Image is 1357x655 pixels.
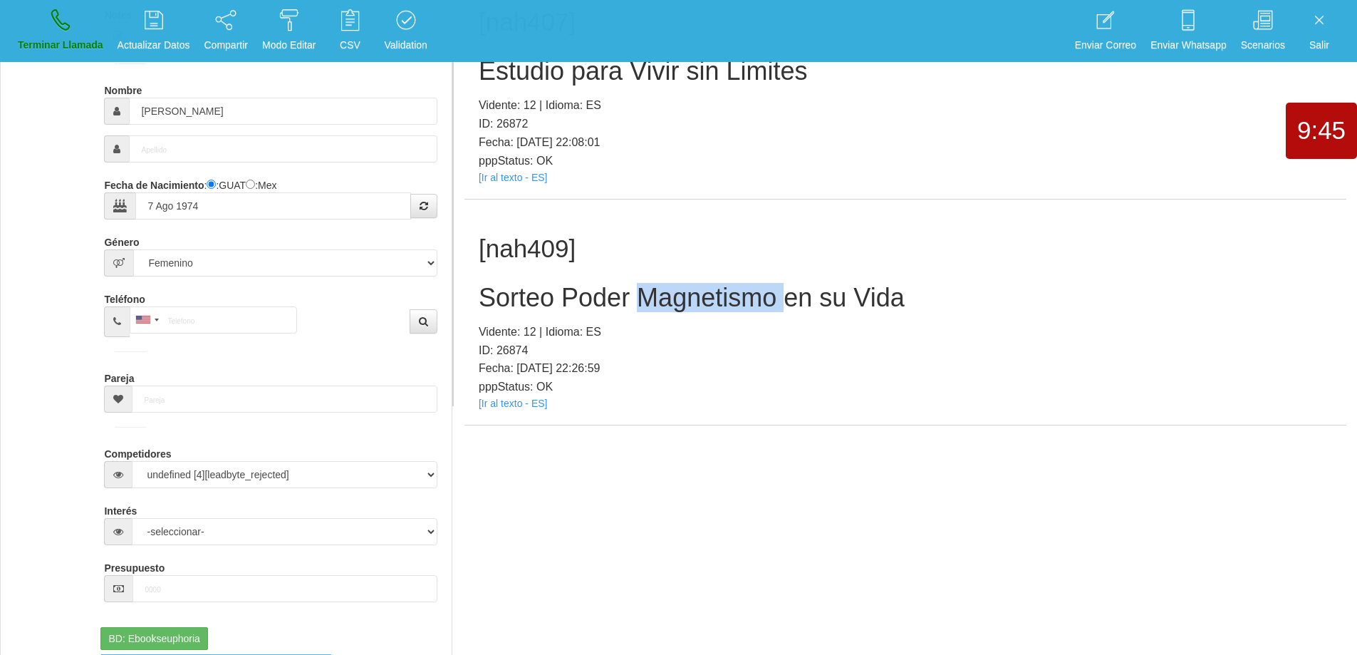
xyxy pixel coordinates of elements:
a: Modo Editar [257,4,321,58]
p: Salir [1299,37,1339,53]
a: Validation [379,4,432,58]
label: Pareja [104,366,134,386]
p: Vidente: 12 | Idioma: ES [479,96,1332,115]
p: CSV [330,37,370,53]
a: Compartir [199,4,253,58]
a: Actualizar Datos [113,4,195,58]
p: Fecha: [DATE] 22:26:59 [479,359,1332,378]
p: Modo Editar [262,37,316,53]
a: [Ir al texto - ES] [479,398,547,409]
input: Teléfono [130,306,297,334]
label: Nombre [104,78,142,98]
input: 0000 [132,575,437,602]
a: Enviar Correo [1070,4,1141,58]
input: :Quechi GUAT [207,180,216,189]
a: CSV [325,4,375,58]
div: : :GUAT :Mex [104,173,437,220]
p: Scenarios [1241,37,1285,53]
div: United States: +1 [130,307,163,333]
label: Presupuesto [104,556,165,575]
label: Competidores [104,442,171,461]
p: Fecha: [DATE] 22:08:01 [479,133,1332,152]
h2: Sorteo Poder Magnetismo en su Vida [479,284,1332,312]
p: Compartir [204,37,248,53]
p: ID: 26872 [479,115,1332,133]
p: Enviar Correo [1075,37,1136,53]
label: Teléfono [104,287,145,306]
input: Pareja [132,386,437,413]
label: Interés [104,499,137,518]
h1: [nah409] [479,235,1332,263]
h2: Estudio para Vivir sin Limites [479,57,1332,86]
p: Validation [384,37,427,53]
p: pppStatus: OK [479,378,1332,396]
input: Nombre [129,98,437,125]
a: Enviar Whatsapp [1145,4,1232,58]
a: Terminar Llamada [13,4,108,58]
p: ID: 26874 [479,341,1332,360]
a: Salir [1294,4,1344,58]
p: Vidente: 12 | Idioma: ES [479,323,1332,341]
h1: 9:45 [1286,117,1357,145]
label: Fecha de Nacimiento [104,173,204,192]
p: Terminar Llamada [18,37,103,53]
p: Actualizar Datos [118,37,190,53]
p: pppStatus: OK [479,152,1332,170]
a: Scenarios [1236,4,1290,58]
input: Apellido [129,135,437,163]
a: [Ir al texto - ES] [479,172,547,183]
p: Enviar Whatsapp [1150,37,1227,53]
label: Género [104,230,139,249]
input: :Yuca-Mex [246,180,255,189]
